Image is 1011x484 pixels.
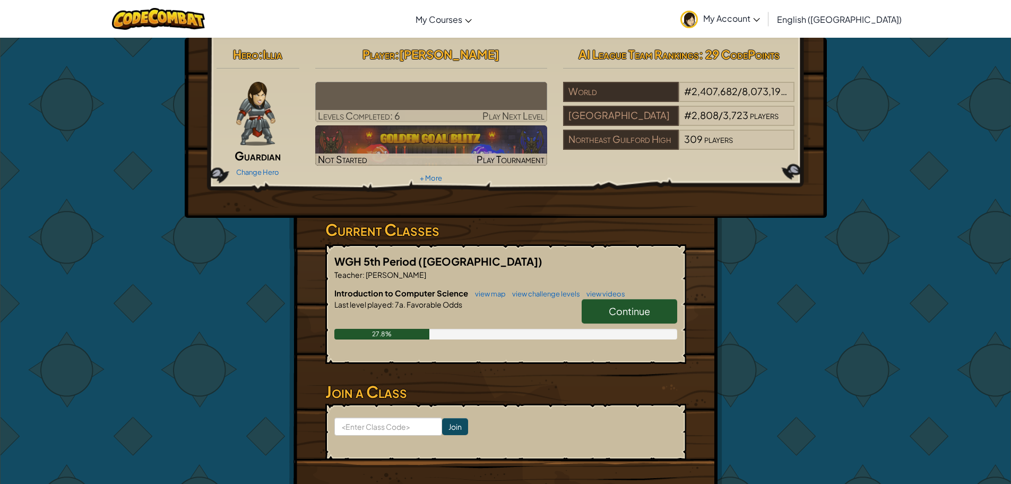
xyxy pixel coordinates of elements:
span: Play Tournament [477,153,545,165]
a: [GEOGRAPHIC_DATA]#2,808/3,723players [563,116,795,128]
span: Continue [609,305,650,317]
a: My Account [675,2,765,36]
input: <Enter Class Code> [334,418,442,436]
div: World [563,82,679,102]
h3: Join a Class [325,380,686,404]
span: # [684,109,692,121]
span: WGH 5th Period [334,254,418,268]
span: Illia [263,47,282,62]
div: Northeast Guilford High [563,130,679,150]
span: : [395,47,399,62]
div: [GEOGRAPHIC_DATA] [563,106,679,126]
span: Last level played [334,300,392,309]
span: / [719,109,723,121]
span: My Courses [416,14,462,25]
input: Join [442,418,468,435]
a: Northeast Guilford High309players [563,140,795,152]
span: : 29 CodePoints [699,47,780,62]
span: # [684,85,692,97]
span: / [738,85,742,97]
a: view map [470,290,506,298]
a: + More [420,174,442,182]
span: Levels Completed: 6 [318,109,400,122]
span: 309 [684,133,703,145]
span: Play Next Level [482,109,545,122]
a: view videos [581,290,625,298]
span: Teacher [334,270,362,279]
span: AI League Team Rankings [578,47,699,62]
span: : [258,47,263,62]
span: Not Started [318,153,367,165]
span: 2,808 [692,109,719,121]
a: Not StartedPlay Tournament [315,125,547,166]
span: Player [362,47,395,62]
span: Hero [233,47,258,62]
span: 2,407,682 [692,85,738,97]
span: players [789,85,818,97]
span: players [750,109,779,121]
a: view challenge levels [507,290,580,298]
span: 8,073,190 [742,85,788,97]
span: : [392,300,394,309]
span: : [362,270,365,279]
h3: Current Classes [325,218,686,242]
img: guardian-pose.png [236,82,275,146]
span: players [704,133,733,145]
a: World#2,407,682/8,073,190players [563,92,795,104]
a: English ([GEOGRAPHIC_DATA]) [772,5,907,33]
span: 3,723 [723,109,748,121]
span: Introduction to Computer Science [334,288,470,298]
span: 7a. [394,300,405,309]
img: avatar [680,11,698,28]
img: CodeCombat logo [112,8,205,30]
span: [PERSON_NAME] [365,270,426,279]
span: Favorable Odds [405,300,462,309]
div: 27.8% [334,329,430,339]
span: My Account [703,13,760,24]
a: Change Hero [236,168,279,176]
span: English ([GEOGRAPHIC_DATA]) [777,14,902,25]
a: Play Next Level [315,82,547,122]
img: Golden Goal [315,125,547,166]
a: My Courses [410,5,477,33]
span: Guardian [235,148,281,163]
span: ([GEOGRAPHIC_DATA]) [418,254,542,268]
span: [PERSON_NAME] [399,47,499,62]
